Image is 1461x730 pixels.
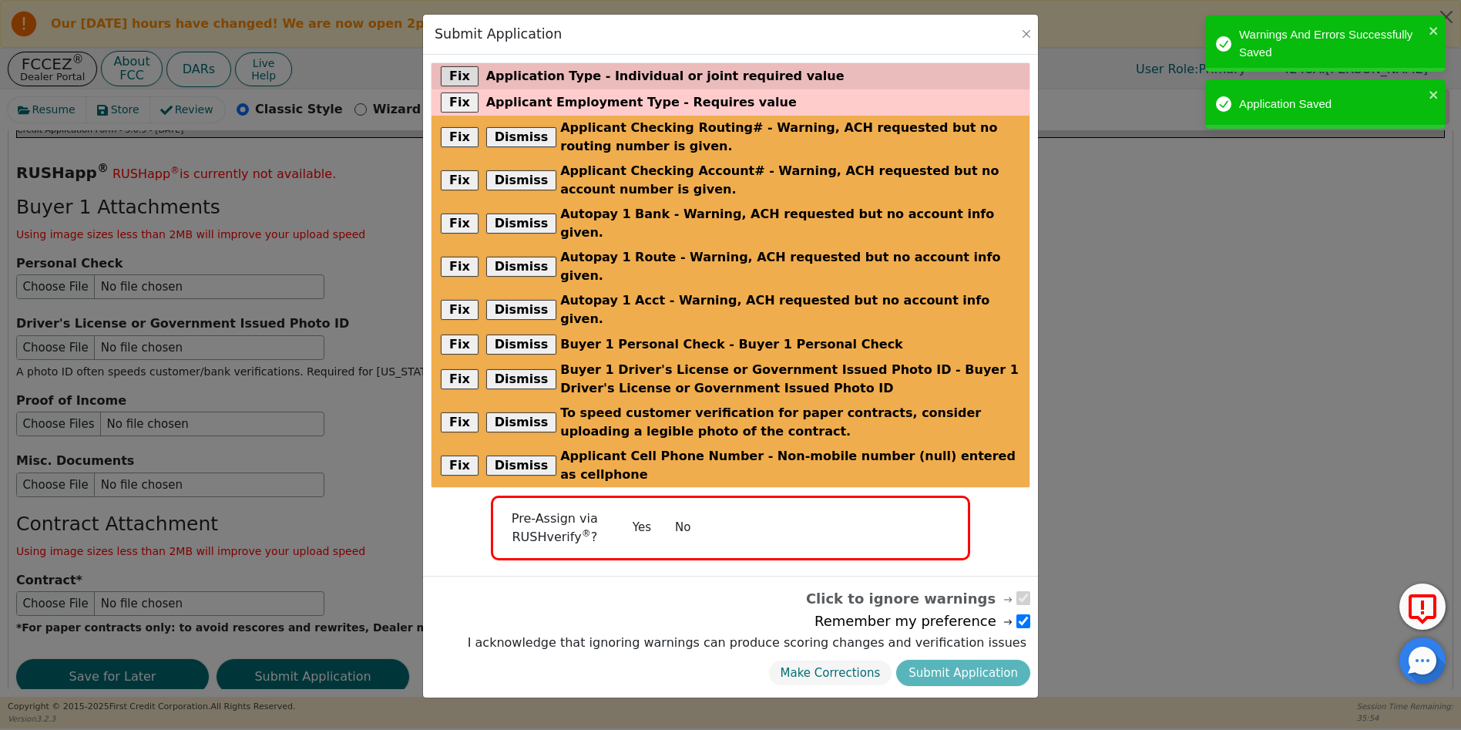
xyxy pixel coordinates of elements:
button: Fix [441,369,479,389]
button: Dismiss [486,412,557,432]
span: Applicant Checking Account# - Warning, ACH requested but no account number is given. [560,162,1020,199]
button: Fix [441,257,479,277]
span: Applicant Employment Type - Requires value [486,93,797,112]
button: Make Corrections [768,660,893,687]
button: Fix [441,335,479,355]
div: Warnings And Errors Successfully Saved [1239,26,1424,61]
button: Dismiss [486,127,557,147]
label: I acknowledge that ignoring warnings can produce scoring changes and verification issues [464,634,1030,652]
button: Fix [441,456,479,476]
button: Dismiss [486,335,557,355]
span: Applicant Checking Routing# - Warning, ACH requested but no routing number is given. [560,119,1020,156]
span: Click to ignore warnings [806,588,1015,609]
sup: ® [582,528,591,539]
button: Fix [441,66,479,86]
button: Fix [441,93,479,113]
span: Pre-Assign via RUSHverify ? [512,511,598,544]
span: Buyer 1 Personal Check - Buyer 1 Personal Check [560,335,903,354]
button: close [1429,86,1439,103]
span: Applicant Cell Phone Number - Non-mobile number (null) entered as cellphone [560,447,1020,484]
button: Fix [441,300,479,320]
button: Dismiss [486,456,557,476]
span: Remember my preference [814,611,1015,631]
button: Report Error to FCC [1399,584,1446,630]
button: Dismiss [486,214,557,234]
span: Autopay 1 Route - Warning, ACH requested but no account info given. [560,248,1020,285]
h3: Submit Application [435,26,562,42]
button: Fix [441,214,479,234]
button: Dismiss [486,170,557,190]
span: Application Type - Individual or joint required value [486,67,845,86]
span: Buyer 1 Driver's License or Government Issued Photo ID - Buyer 1 Driver's License or Government I... [560,361,1020,398]
button: Dismiss [486,369,557,389]
button: Yes [620,514,663,541]
span: Autopay 1 Bank - Warning, ACH requested but no account info given. [560,205,1020,242]
span: To speed customer verification for paper contracts, consider uploading a legible photo of the con... [560,404,1020,441]
button: Fix [441,170,479,190]
div: Application Saved [1239,96,1424,113]
button: Fix [441,412,479,432]
button: No [663,514,703,541]
button: Dismiss [486,257,557,277]
button: Fix [441,127,479,147]
button: close [1429,22,1439,39]
span: Autopay 1 Acct - Warning, ACH requested but no account info given. [560,291,1020,328]
button: Dismiss [486,300,557,320]
button: Close [1019,26,1034,42]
